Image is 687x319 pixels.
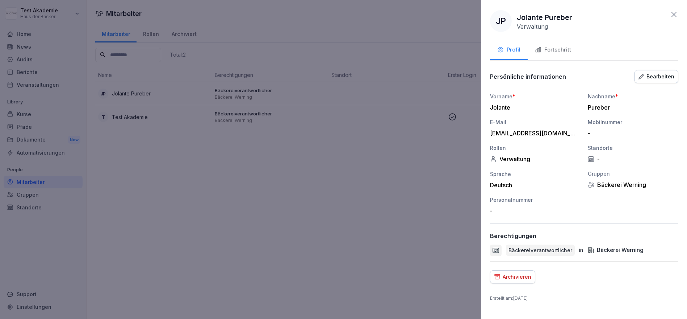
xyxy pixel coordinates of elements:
[588,118,678,126] div: Mobilnummer
[490,295,678,302] p: Erstellt am : [DATE]
[517,23,548,30] p: Verwaltung
[490,207,577,214] div: -
[490,10,512,32] div: JP
[508,246,572,254] p: Bäckereiverantwortlicher
[579,246,583,254] p: in
[494,273,531,281] div: Archivieren
[528,41,578,60] button: Fortschritt
[588,144,678,152] div: Standorte
[497,46,520,54] div: Profil
[490,118,581,126] div: E-Mail
[490,196,581,204] div: Personalnummer
[490,104,577,111] div: Jolante
[490,41,528,60] button: Profil
[490,270,535,283] button: Archivieren
[490,130,577,137] div: [EMAIL_ADDRESS][DOMAIN_NAME]
[638,73,674,81] div: Bearbeiten
[490,170,581,178] div: Sprache
[588,181,678,188] div: Bäckerei Werning
[588,130,675,137] div: -
[588,93,678,100] div: Nachname
[490,232,536,240] p: Berechtigungen
[588,170,678,177] div: Gruppen
[490,181,581,189] div: Deutsch
[634,70,678,83] button: Bearbeiten
[588,104,675,111] div: Pureber
[490,73,566,80] p: Persönliche informationen
[490,93,581,100] div: Vorname
[588,155,678,163] div: -
[587,246,644,254] div: Bäckerei Werning
[535,46,571,54] div: Fortschritt
[517,12,572,23] p: Jolante Pureber
[490,144,581,152] div: Rollen
[490,155,581,163] div: Verwaltung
